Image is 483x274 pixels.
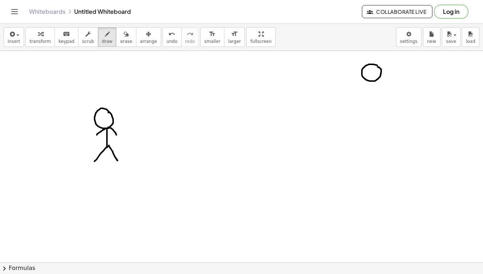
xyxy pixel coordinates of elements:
[116,27,136,47] button: erase
[82,39,94,44] span: scrub
[8,39,20,44] span: insert
[181,27,199,47] button: redoredo
[442,27,460,47] button: save
[204,39,220,44] span: smaller
[187,30,193,39] i: redo
[231,30,238,39] i: format_size
[163,27,181,47] button: undoundo
[368,8,426,15] span: Collaborate Live
[246,27,275,47] button: fullscreen
[9,6,20,17] button: Toggle navigation
[55,27,79,47] button: keyboardkeypad
[63,30,70,39] i: keyboard
[168,30,175,39] i: undo
[362,5,432,18] button: Collaborate Live
[102,39,113,44] span: draw
[396,27,422,47] button: settings
[224,27,245,47] button: format_sizelarger
[423,27,440,47] button: new
[59,39,75,44] span: keypad
[228,39,241,44] span: larger
[434,5,468,19] button: Log in
[140,39,157,44] span: arrange
[462,27,479,47] button: load
[400,39,418,44] span: settings
[185,39,195,44] span: redo
[98,27,117,47] button: draw
[167,39,177,44] span: undo
[446,39,456,44] span: save
[29,8,65,15] a: Whiteboards
[29,39,51,44] span: transform
[25,27,55,47] button: transform
[250,39,271,44] span: fullscreen
[120,39,132,44] span: erase
[209,30,216,39] i: format_size
[427,39,436,44] span: new
[466,39,475,44] span: load
[200,27,224,47] button: format_sizesmaller
[78,27,98,47] button: scrub
[4,27,24,47] button: insert
[136,27,161,47] button: arrange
